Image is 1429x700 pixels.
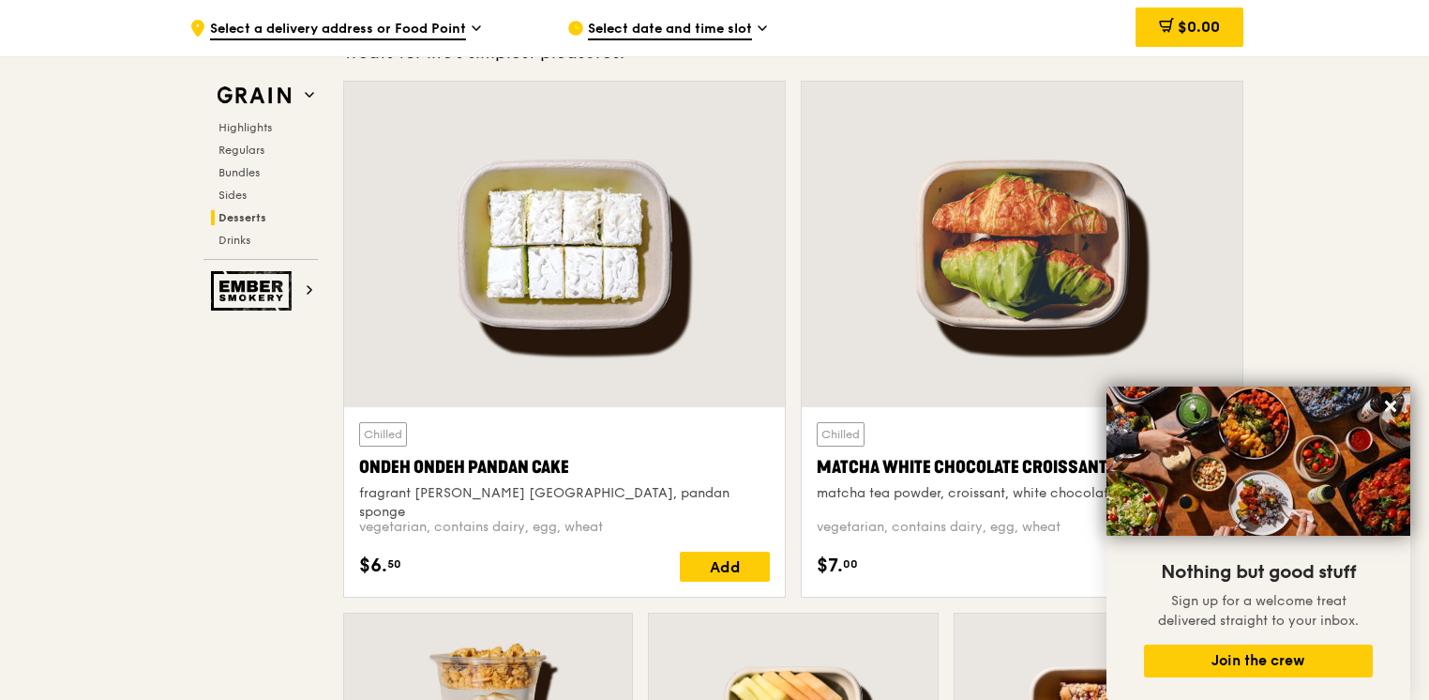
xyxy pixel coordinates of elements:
[1178,18,1220,36] span: $0.00
[1376,391,1406,421] button: Close
[359,552,387,580] span: $6.
[843,556,858,571] span: 00
[387,556,401,571] span: 50
[218,166,260,179] span: Bundles
[218,144,264,157] span: Regulars
[218,234,250,247] span: Drinks
[359,422,407,447] div: Chilled
[359,454,770,480] div: Ondeh Ondeh Pandan Cake
[1158,593,1359,629] span: Sign up for a welcome treat delivered straight to your inbox.
[817,422,865,447] div: Chilled
[817,518,1227,537] div: vegetarian, contains dairy, egg, wheat
[359,484,770,522] div: fragrant [PERSON_NAME] [GEOGRAPHIC_DATA], pandan sponge
[588,20,752,40] span: Select date and time slot
[817,454,1227,480] div: Matcha White Chocolate Croissants
[218,211,266,224] span: Desserts
[1106,387,1410,536] img: DSC07876-Edit02-Large.jpeg
[211,79,297,113] img: Grain web logo
[218,121,272,134] span: Highlights
[211,271,297,311] img: Ember Smokery web logo
[1161,561,1356,584] span: Nothing but good stuff
[218,189,247,202] span: Sides
[680,552,770,582] div: Add
[1144,645,1373,677] button: Join the crew
[359,518,770,537] div: vegetarian, contains dairy, egg, wheat
[817,552,843,580] span: $7.
[817,484,1227,503] div: matcha tea powder, croissant, white chocolate
[210,20,466,40] span: Select a delivery address or Food Point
